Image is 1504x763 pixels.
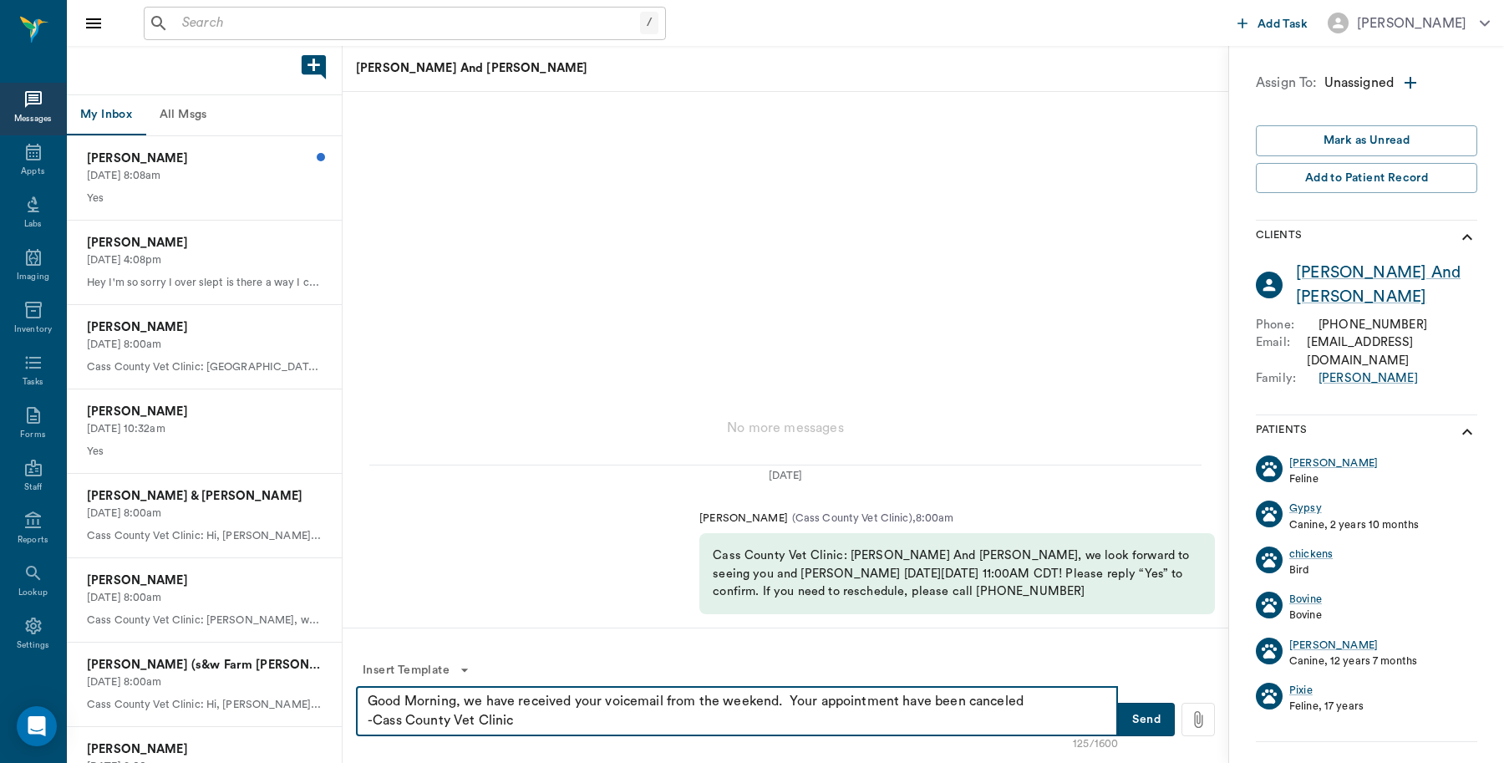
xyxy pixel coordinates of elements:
[17,706,57,746] div: Open Intercom Messenger
[1319,316,1427,334] div: [PHONE_NUMBER]
[17,639,50,652] div: Settings
[87,487,322,506] p: [PERSON_NAME] & [PERSON_NAME]
[87,359,322,375] p: Cass County Vet Clinic: [GEOGRAPHIC_DATA], we look forward to seeing you and [PERSON_NAME] [DATE]...
[1289,455,1378,471] a: [PERSON_NAME]
[17,271,49,283] div: Imaging
[1289,592,1322,608] a: Bovine
[1073,736,1118,752] div: 125/1600
[1256,422,1307,442] p: Patients
[1256,163,1477,194] button: Add to Patient Record
[356,59,807,78] p: [PERSON_NAME] And [PERSON_NAME]
[1357,13,1466,33] div: [PERSON_NAME]
[1256,316,1319,334] p: Phone :
[912,511,954,526] p: , 8:00am
[87,590,322,606] p: [DATE] 8:00am
[1289,471,1378,487] p: Feline
[1319,369,1418,388] a: [PERSON_NAME]
[1296,261,1477,309] a: [PERSON_NAME] And [PERSON_NAME]
[87,168,322,184] p: [DATE] 8:08am
[1289,608,1322,623] p: Bovine
[1289,638,1378,654] a: [PERSON_NAME]
[87,150,322,168] p: [PERSON_NAME]
[87,444,322,460] p: Yes
[14,323,52,336] div: Inventory
[87,191,322,206] p: Yes
[87,506,322,521] p: [DATE] 8:00am
[14,113,53,125] div: Messages
[356,655,476,686] button: Insert Template
[175,12,640,35] input: Search
[87,656,322,674] p: [PERSON_NAME] (s&w Farm [PERSON_NAME]
[1289,501,1322,516] a: Gypsy
[1231,8,1314,38] button: Add Task
[343,404,1228,451] div: No more messages
[699,533,1215,614] div: Cass County Vet Clinic: [PERSON_NAME] And [PERSON_NAME], we look forward to seeing you and [PERSO...
[1289,654,1417,669] p: Canine, 12 years 7 months
[368,692,1106,730] textarea: Good Morning, we have received your voicemail from the weekend. Your appointment have been cancel...
[20,429,45,441] div: Forms
[1289,562,1333,578] p: Bird
[24,218,42,231] div: Labs
[18,587,48,599] div: Lookup
[1256,125,1477,156] button: Mark as Unread
[87,403,322,421] p: [PERSON_NAME]
[67,95,145,135] button: My Inbox
[18,534,48,547] div: Reports
[788,511,912,526] p: ( Cass County Vet Clinic )
[87,337,322,353] p: [DATE] 8:00am
[87,234,322,252] p: [PERSON_NAME]
[699,511,788,526] p: [PERSON_NAME]
[87,740,322,759] p: [PERSON_NAME]
[1457,422,1477,442] svg: show more
[87,528,322,544] p: Cass County Vet Clinic: Hi, [PERSON_NAME] & [PERSON_NAME] [PERSON_NAME] is due for the following ...
[1307,333,1477,369] div: [EMAIL_ADDRESS][DOMAIN_NAME]
[1314,8,1503,38] button: [PERSON_NAME]
[87,572,322,590] p: [PERSON_NAME]
[87,275,322,291] p: Hey I'm so sorry I over slept is there a way I can still bring Itty Bitty and [PERSON_NAME]
[21,165,44,178] div: Appts
[24,481,42,494] div: Staff
[1289,699,1364,715] p: Feline, 17 years
[1256,227,1302,247] p: Clients
[23,376,43,389] div: Tasks
[87,421,322,437] p: [DATE] 10:32am
[640,12,658,34] div: /
[1457,227,1477,247] svg: show more
[87,613,322,628] p: Cass County Vet Clinic: [PERSON_NAME], we look forward to seeing you and Racer [DATE][DATE] 08:00...
[87,318,322,337] p: [PERSON_NAME]
[1118,703,1175,736] button: Send
[87,252,322,268] p: [DATE] 4:08pm
[1289,547,1333,562] a: chickens
[1256,369,1319,388] p: Family :
[1289,517,1419,533] p: Canine, 2 years 10 months
[369,468,1202,484] div: [DATE]
[87,674,322,690] p: [DATE] 8:00am
[1324,73,1477,99] div: Unassigned
[77,7,110,40] button: Close drawer
[1256,333,1307,369] p: Email :
[67,95,342,135] div: Message tabs
[145,95,221,135] button: All Msgs
[87,697,322,713] p: Cass County Vet Clinic: Hi, [PERSON_NAME] (s&w Farm Mouser is due for the following treatments: -...
[1289,683,1313,699] a: Pixie
[1256,73,1318,99] p: Assign To:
